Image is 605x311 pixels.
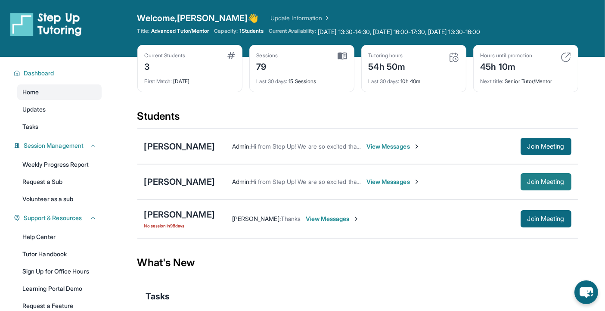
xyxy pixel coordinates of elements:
[366,142,420,151] span: View Messages
[481,59,532,73] div: 45h 10m
[144,176,215,188] div: [PERSON_NAME]
[17,191,102,207] a: Volunteer as a sub
[144,140,215,152] div: [PERSON_NAME]
[20,69,96,78] button: Dashboard
[269,28,316,36] span: Current Availability:
[481,73,571,85] div: Senior Tutor/Mentor
[10,12,82,36] img: logo
[22,105,46,114] span: Updates
[151,28,209,34] span: Advanced Tutor/Mentor
[146,290,170,302] span: Tasks
[239,28,264,34] span: 1 Students
[449,52,459,62] img: card
[369,52,406,59] div: Tutoring hours
[17,157,102,172] a: Weekly Progress Report
[214,28,238,34] span: Capacity:
[322,14,331,22] img: Chevron Right
[574,280,598,304] button: chat-button
[413,178,420,185] img: Chevron-Right
[137,12,259,24] span: Welcome, [PERSON_NAME] 👋
[366,177,420,186] span: View Messages
[17,84,102,100] a: Home
[137,244,578,282] div: What's New
[232,143,251,150] span: Admin :
[17,119,102,134] a: Tasks
[318,28,480,36] span: [DATE] 13:30-14:30, [DATE] 16:00-17:30, [DATE] 13:30-16:00
[22,122,38,131] span: Tasks
[306,215,360,223] span: View Messages
[527,216,565,221] span: Join Meeting
[413,143,420,150] img: Chevron-Right
[527,179,565,184] span: Join Meeting
[481,78,504,84] span: Next title :
[257,73,347,85] div: 15 Sessions
[369,73,459,85] div: 10h 40m
[22,88,39,96] span: Home
[145,59,186,73] div: 3
[24,214,82,222] span: Support & Resources
[257,59,278,73] div: 79
[17,264,102,279] a: Sign Up for Office Hours
[145,78,172,84] span: First Match :
[481,52,532,59] div: Hours until promotion
[227,52,235,59] img: card
[353,215,360,222] img: Chevron-Right
[145,73,235,85] div: [DATE]
[17,229,102,245] a: Help Center
[281,215,301,222] span: Thanks
[17,174,102,190] a: Request a Sub
[270,14,331,22] a: Update Information
[137,28,149,34] span: Title:
[527,144,565,149] span: Join Meeting
[338,52,347,60] img: card
[17,102,102,117] a: Updates
[561,52,571,62] img: card
[137,109,578,128] div: Students
[144,222,215,229] span: No session in 98 days
[17,281,102,296] a: Learning Portal Demo
[17,246,102,262] a: Tutor Handbook
[144,208,215,221] div: [PERSON_NAME]
[369,59,406,73] div: 54h 50m
[232,215,281,222] span: [PERSON_NAME] :
[521,138,571,155] button: Join Meeting
[369,78,400,84] span: Last 30 days :
[521,210,571,227] button: Join Meeting
[20,214,96,222] button: Support & Resources
[20,141,96,150] button: Session Management
[145,52,186,59] div: Current Students
[521,173,571,190] button: Join Meeting
[257,52,278,59] div: Sessions
[257,78,288,84] span: Last 30 days :
[232,178,251,185] span: Admin :
[24,141,84,150] span: Session Management
[24,69,54,78] span: Dashboard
